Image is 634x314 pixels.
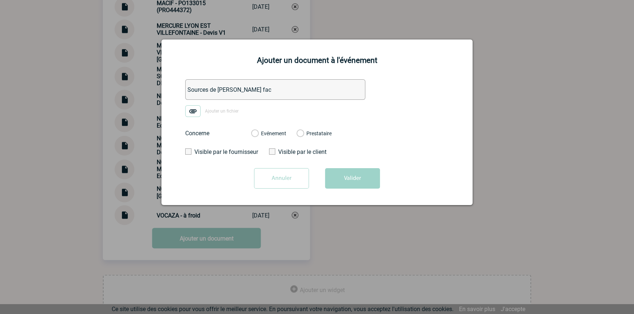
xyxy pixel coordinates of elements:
label: Prestataire [297,130,303,137]
h2: Ajouter un document à l'événement [171,56,463,65]
button: Valider [325,168,380,189]
span: Ajouter un fichier [205,109,239,114]
label: Visible par le fournisseur [185,148,253,155]
input: Annuler [254,168,309,189]
input: Désignation [185,79,365,100]
label: Evénement [251,130,258,137]
label: Visible par le client [269,148,337,155]
label: Concerne [185,130,244,137]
